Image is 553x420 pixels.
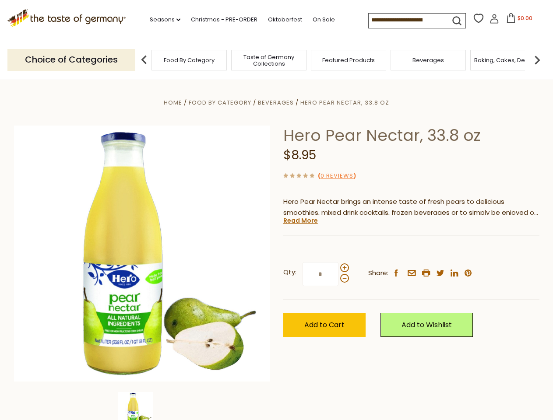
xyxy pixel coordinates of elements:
[303,262,338,286] input: Qty:
[258,98,294,107] a: Beverages
[300,98,389,107] a: Hero Pear Nectar, 33.8 oz
[135,51,153,69] img: previous arrow
[268,15,302,24] a: Oktoberfest
[189,98,251,107] a: Food By Category
[304,320,345,330] span: Add to Cart
[518,14,532,22] span: $0.00
[164,57,215,63] a: Food By Category
[368,268,388,279] span: Share:
[501,13,538,26] button: $0.00
[283,216,318,225] a: Read More
[528,51,546,69] img: next arrow
[474,57,542,63] a: Baking, Cakes, Desserts
[412,57,444,63] a: Beverages
[283,267,296,278] strong: Qty:
[234,54,304,67] a: Taste of Germany Collections
[7,49,135,70] p: Choice of Categories
[150,15,180,24] a: Seasons
[14,126,270,381] img: Hero Pear Nectar, 33.8 oz
[283,313,366,337] button: Add to Cart
[164,98,182,107] a: Home
[318,171,356,180] span: ( )
[283,126,539,145] h1: Hero Pear Nectar, 33.8 oz
[191,15,257,24] a: Christmas - PRE-ORDER
[283,147,316,164] span: $8.95
[380,313,473,337] a: Add to Wishlist
[313,15,335,24] a: On Sale
[321,171,353,181] a: 0 Reviews
[283,196,539,218] p: Hero Pear Nectar brings an intense taste of fresh pears to delicious smoothies, mixed drink cockt...
[322,57,375,63] a: Featured Products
